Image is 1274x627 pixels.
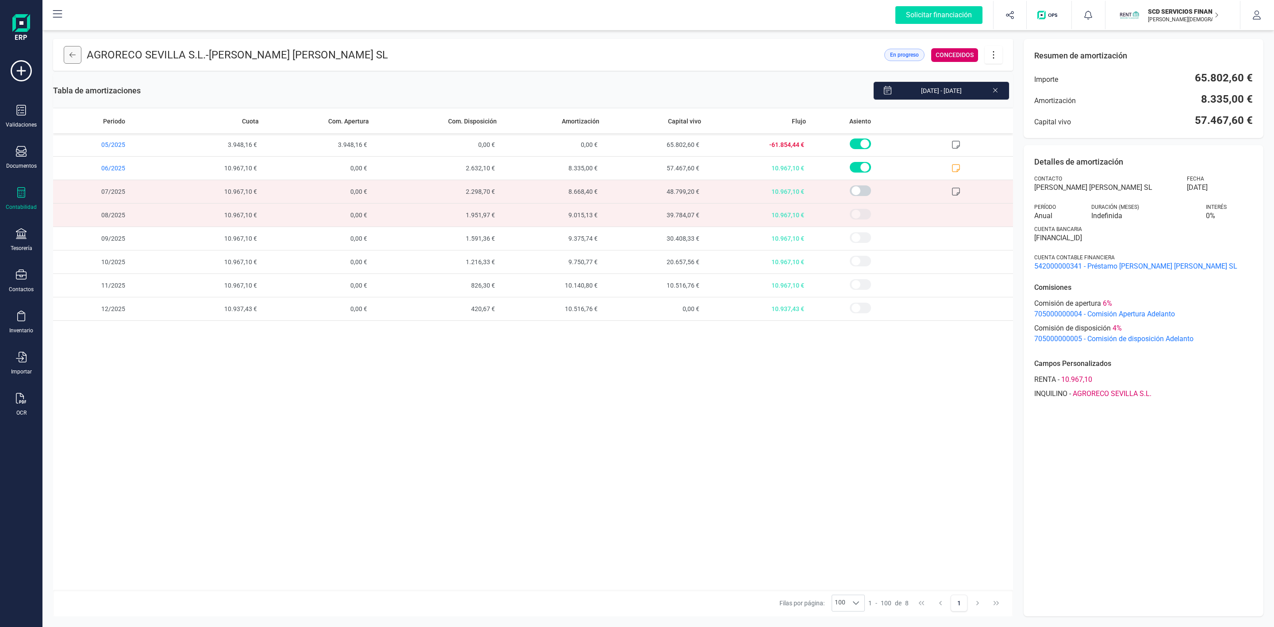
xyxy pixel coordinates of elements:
div: Tesorería [11,245,32,252]
button: First Page [913,595,930,612]
span: 10.967,10 € [161,274,263,297]
span: 39.784,07 € [603,204,705,227]
span: 10.516,76 € [500,297,603,320]
span: Importe [1034,74,1058,85]
span: 100 [881,599,891,608]
span: 10.967,10 € [705,204,810,227]
span: [PERSON_NAME] [PERSON_NAME] SL [209,49,388,61]
div: CONCEDIDOS [931,48,978,62]
p: [PERSON_NAME][DEMOGRAPHIC_DATA][DEMOGRAPHIC_DATA] [1148,16,1219,23]
span: Amortización [562,117,599,126]
span: 07/2025 [53,180,161,203]
button: Last Page [988,595,1005,612]
div: Importar [11,368,32,375]
span: 65.802,60 € [603,133,705,156]
span: [DATE] [1187,182,1208,193]
span: 705000000004 - Comisión Apertura Adelanto [1034,309,1253,319]
img: Logo Finanedi [12,14,30,42]
span: 0,00 € [603,297,705,320]
span: AGRORECO SEVILLA S.L. [1073,389,1151,399]
div: - [1034,389,1253,399]
span: Capital vivo [668,117,701,126]
span: 0,00 € [500,133,603,156]
span: Interés [1206,204,1227,211]
span: 10.967,10 [1061,374,1092,385]
span: 0,00 € [262,297,372,320]
span: 09/2025 [53,227,161,250]
span: 826,30 € [372,274,501,297]
span: Com. Apertura [328,117,369,126]
span: 05/2025 [53,133,161,156]
span: 542000000341 - Préstamo [PERSON_NAME] [PERSON_NAME] SL [1034,261,1253,272]
span: 10.967,10 € [705,274,810,297]
span: Periodo [103,117,125,126]
span: En progreso [890,51,919,59]
span: 9.375,74 € [500,227,603,250]
span: Fecha [1187,175,1204,182]
span: 11/2025 [53,274,161,297]
button: Solicitar financiación [885,1,993,29]
div: Inventario [9,327,33,334]
button: Next Page [969,595,986,612]
span: 65.802,60 € [1195,71,1253,85]
span: 06/2025 [53,157,161,180]
span: Comisión de disposición [1034,323,1111,334]
span: 12/2025 [53,297,161,320]
div: - [1034,374,1253,385]
img: Logo de OPS [1037,11,1061,19]
span: 8 [905,599,909,608]
span: Anual [1034,211,1081,221]
span: 2.298,70 € [372,180,501,203]
span: 4 % [1113,323,1122,334]
span: 0,00 € [262,227,372,250]
span: 0,00 € [262,274,372,297]
span: 0,00 € [262,180,372,203]
span: 3.948,16 € [262,133,372,156]
span: 10.967,10 € [705,180,810,203]
span: Período [1034,204,1056,211]
button: Previous Page [932,595,949,612]
span: 10.967,10 € [161,204,263,227]
span: 8.335,00 € [500,157,603,180]
span: Cuenta bancaria [1034,226,1082,233]
span: Flujo [792,117,806,126]
span: 705000000005 - Comisión de disposición Adelanto [1034,334,1253,344]
span: Tabla de amortizaciones [53,85,141,97]
span: 0,00 € [262,250,372,273]
span: 10.967,10 € [161,227,263,250]
span: Indefinida [1091,211,1195,221]
span: 57.467,60 € [1195,113,1253,127]
span: 8.668,40 € [500,180,603,203]
span: 1.591,36 € [372,227,501,250]
span: Amortización [1034,96,1076,106]
button: Page 1 [951,595,967,612]
span: 10/2025 [53,250,161,273]
span: [PERSON_NAME] [PERSON_NAME] SL [1034,182,1177,193]
p: Resumen de amortización [1034,50,1253,62]
p: Comisiones [1034,282,1253,293]
span: de [895,599,902,608]
span: 9.750,77 € [500,250,603,273]
span: 0 % [1206,211,1253,221]
div: Validaciones [6,121,37,128]
span: -61.854,44 € [705,133,810,156]
span: 08/2025 [53,204,161,227]
button: Logo de OPS [1032,1,1066,29]
span: Asiento [849,117,871,126]
span: 10.967,10 € [161,157,263,180]
span: 1.951,97 € [372,204,501,227]
span: 10.967,10 € [705,227,810,250]
span: INQUILINO [1034,389,1067,399]
button: SCSCD SERVICIOS FINANCIEROS SL[PERSON_NAME][DEMOGRAPHIC_DATA][DEMOGRAPHIC_DATA] [1116,1,1229,29]
div: - [868,599,909,608]
span: 57.467,60 € [603,157,705,180]
span: 10.937,43 € [161,297,263,320]
p: Detalles de amortización [1034,156,1253,168]
span: 0,00 € [372,133,501,156]
div: Contabilidad [6,204,37,211]
span: 10.937,43 € [705,297,810,320]
div: OCR [16,409,27,416]
span: 10.967,10 € [705,250,810,273]
span: Com. Disposición [448,117,497,126]
span: 0,00 € [262,157,372,180]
